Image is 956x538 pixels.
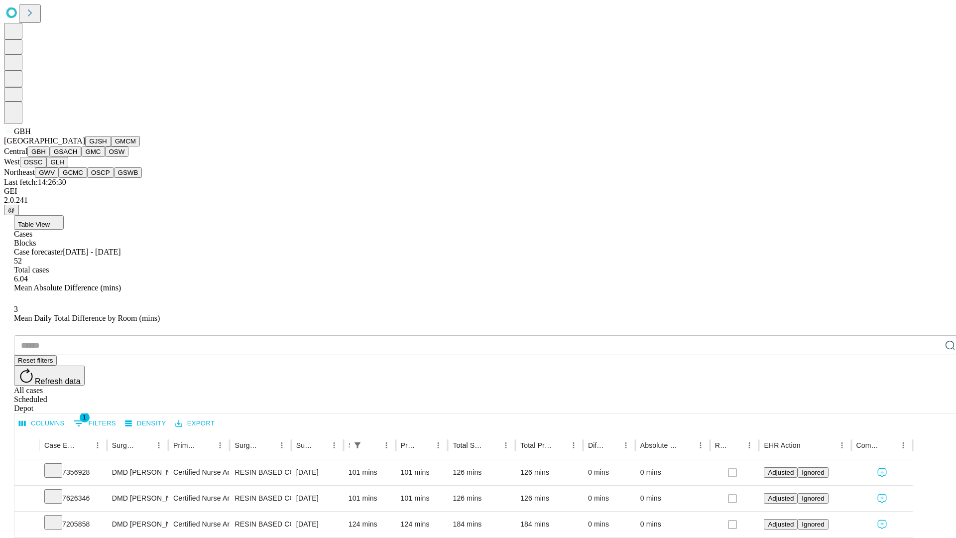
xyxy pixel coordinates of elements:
button: Menu [275,438,289,452]
button: GBH [27,146,50,157]
button: Adjusted [764,493,798,504]
span: 6.04 [14,274,28,283]
div: [DATE] [296,512,339,537]
span: Table View [18,221,50,228]
div: 0 mins [588,460,630,485]
button: Sort [728,438,742,452]
button: Menu [567,438,581,452]
div: Certified Nurse Anesthetist [173,460,225,485]
button: Menu [499,438,513,452]
div: 0 mins [640,486,705,511]
button: Sort [605,438,619,452]
div: 124 mins [401,512,443,537]
div: 0 mins [640,512,705,537]
div: EHR Action [764,441,800,449]
span: Total cases [14,266,49,274]
div: 101 mins [401,486,443,511]
button: Menu [152,438,166,452]
button: Sort [417,438,431,452]
div: Case Epic Id [44,441,76,449]
div: 184 mins [520,512,578,537]
button: OSSC [20,157,47,167]
button: Sort [199,438,213,452]
button: Reset filters [14,355,57,366]
button: Expand [19,516,34,534]
button: Menu [213,438,227,452]
div: Predicted In Room Duration [401,441,417,449]
div: 101 mins [349,460,391,485]
button: Sort [365,438,379,452]
div: 126 mins [520,486,578,511]
button: GWV [35,167,59,178]
div: Surgery Date [296,441,312,449]
span: [GEOGRAPHIC_DATA] [4,136,85,145]
span: 52 [14,257,22,265]
div: Certified Nurse Anesthetist [173,486,225,511]
span: Last fetch: 14:26:30 [4,178,66,186]
div: DMD [PERSON_NAME] Dmd [112,460,163,485]
button: Show filters [71,415,119,431]
div: Surgery Name [235,441,259,449]
button: Sort [485,438,499,452]
span: [DATE] - [DATE] [63,248,120,256]
button: Sort [680,438,694,452]
span: 1 [80,412,90,422]
button: Ignored [798,467,828,478]
button: Adjusted [764,467,798,478]
button: Expand [19,464,34,482]
button: Sort [802,438,816,452]
div: 126 mins [520,460,578,485]
span: Adjusted [768,521,794,528]
button: GCMC [59,167,87,178]
button: Show filters [351,438,364,452]
div: 7626346 [44,486,102,511]
button: GMCM [111,136,140,146]
button: Menu [694,438,708,452]
span: Refresh data [35,377,81,386]
div: Absolute Difference [640,441,679,449]
div: 7356928 [44,460,102,485]
div: RESIN BASED COMPOSITE 3 SURFACES, POSTERIOR [235,512,286,537]
button: GJSH [85,136,111,146]
button: Menu [91,438,105,452]
button: OSW [105,146,129,157]
button: Menu [619,438,633,452]
button: Menu [431,438,445,452]
div: Comments [856,441,881,449]
button: Density [122,416,169,431]
button: OSCP [87,167,114,178]
div: 184 mins [453,512,510,537]
div: Certified Nurse Anesthetist [173,512,225,537]
div: 101 mins [349,486,391,511]
div: Resolved in EHR [715,441,728,449]
div: 101 mins [401,460,443,485]
div: RESIN BASED COMPOSITE 1 SURFACE, POSTERIOR [235,486,286,511]
button: Menu [835,438,849,452]
button: Refresh data [14,366,85,386]
button: GLH [46,157,68,167]
div: Total Predicted Duration [520,441,552,449]
button: GSWB [114,167,142,178]
button: Sort [553,438,567,452]
div: [DATE] [296,486,339,511]
button: Menu [896,438,910,452]
span: Ignored [802,495,824,502]
div: RESIN BASED COMPOSITE 2 SURFACES, POSTERIOR [235,460,286,485]
div: 1 active filter [351,438,364,452]
div: DMD [PERSON_NAME] Dmd [112,486,163,511]
span: Northeast [4,168,35,176]
span: West [4,157,20,166]
div: Scheduled In Room Duration [349,441,350,449]
button: Sort [882,438,896,452]
button: Menu [327,438,341,452]
span: Mean Absolute Difference (mins) [14,283,121,292]
button: Ignored [798,493,828,504]
div: 126 mins [453,460,510,485]
div: 7205858 [44,512,102,537]
button: Export [173,416,217,431]
span: Adjusted [768,469,794,476]
button: Table View [14,215,64,230]
button: Adjusted [764,519,798,530]
span: Mean Daily Total Difference by Room (mins) [14,314,160,322]
div: 126 mins [453,486,510,511]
